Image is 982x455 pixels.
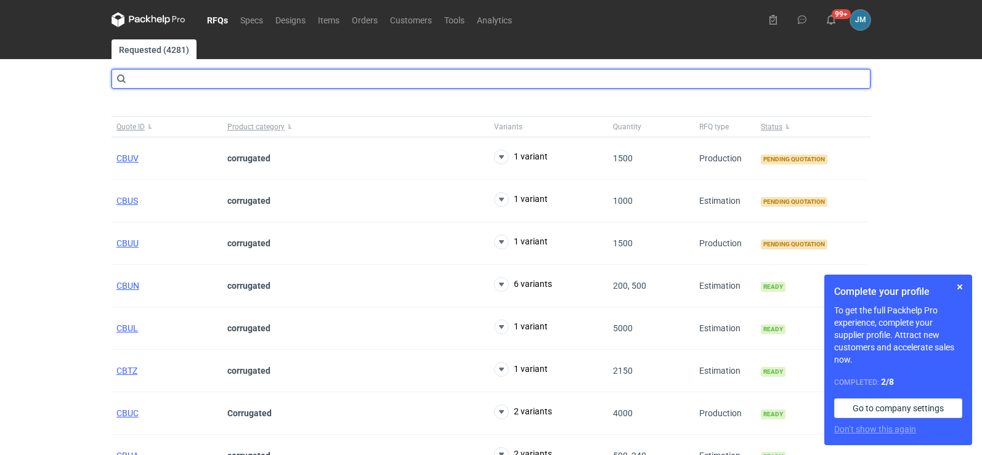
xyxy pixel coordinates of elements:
strong: Corrugated [227,408,272,418]
span: 5000 [613,323,633,333]
strong: corrugated [227,196,270,206]
button: Quote ID [112,117,222,137]
button: Skip for now [952,280,967,294]
div: Estimation [694,307,756,350]
svg: Packhelp Pro [112,12,185,27]
span: Variants [494,122,522,132]
div: Estimation [694,180,756,222]
button: Product category [222,117,489,137]
a: CBTZ [116,366,137,376]
button: 6 variants [494,277,552,292]
a: Customers [384,12,438,27]
p: To get the full Packhelp Pro experience, complete your supplier profile. Attract new customers an... [834,304,962,366]
a: Designs [269,12,312,27]
a: RFQs [201,12,234,27]
span: 200, 500 [613,281,646,291]
button: 99+ [821,10,841,30]
div: Joanna Myślak [850,10,870,30]
span: Quote ID [116,122,145,132]
strong: corrugated [227,366,270,376]
span: Ready [761,282,785,292]
button: 2 variants [494,405,552,419]
a: CBUV [116,153,139,163]
strong: corrugated [227,323,270,333]
span: Pending quotation [761,240,827,249]
span: 1000 [613,196,633,206]
div: Estimation [694,350,756,392]
button: 1 variant [494,362,548,377]
a: Requested (4281) [112,39,197,59]
a: CBUN [116,281,139,291]
span: 4000 [613,408,633,418]
button: 1 variant [494,150,548,164]
button: 1 variant [494,192,548,207]
strong: 2 / 8 [881,377,894,387]
span: Ready [761,324,785,334]
button: Don’t show this again [834,423,916,435]
span: 1500 [613,238,633,248]
div: Completed: [834,376,962,389]
button: 1 variant [494,235,548,249]
button: Status [756,117,867,137]
button: 1 variant [494,320,548,334]
span: 2150 [613,366,633,376]
h1: Complete your profile [834,284,962,299]
a: Specs [234,12,269,27]
a: Go to company settings [834,398,962,418]
span: Product category [227,122,285,132]
strong: corrugated [227,153,270,163]
div: Production [694,392,756,435]
span: Ready [761,409,785,419]
div: Production [694,137,756,180]
span: RFQ type [699,122,729,132]
a: Analytics [471,12,518,27]
a: Tools [438,12,471,27]
span: Ready [761,367,785,377]
strong: corrugated [227,281,270,291]
a: Orders [346,12,384,27]
span: Quantity [613,122,641,132]
button: JM [850,10,870,30]
span: Pending quotation [761,155,827,164]
span: 1500 [613,153,633,163]
a: CBUU [116,238,139,248]
a: CBUL [116,323,138,333]
a: CBUS [116,196,138,206]
div: Production [694,222,756,265]
span: Pending quotation [761,197,827,207]
strong: corrugated [227,238,270,248]
a: Items [312,12,346,27]
div: Estimation [694,265,756,307]
a: CBUC [116,408,139,418]
span: Status [761,122,782,132]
